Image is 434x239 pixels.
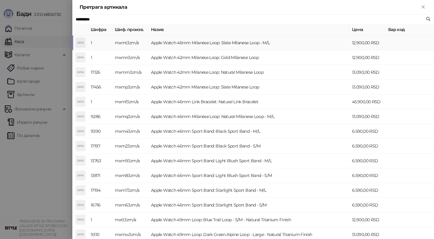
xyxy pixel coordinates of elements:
th: Шиф. произв. [112,24,149,36]
td: 12.900,00 RSD [350,50,386,65]
div: AW4 [76,38,85,48]
th: Шифра [88,24,112,36]
td: 13.090,00 RSD [350,109,386,124]
td: mxtt3zm/a [112,213,149,227]
td: 1 [88,36,112,50]
td: Apple Watch 46mm Sport Band: Light Blush Sport Band - S/M [149,168,350,183]
th: Бар код [386,24,434,36]
td: 9390 [88,124,112,139]
td: mxmn3zm/a [112,50,149,65]
th: Цена [350,24,386,36]
td: Apple Watch 46mm Milanese Loop: Natural Milanese Loop - M/L [149,109,350,124]
td: 13871 [88,168,112,183]
div: AW4 [76,171,85,180]
td: 12.900,00 RSD [350,213,386,227]
td: mxm93zm/a [112,154,149,168]
td: 6.590,00 RSD [350,183,386,198]
td: 6.590,00 RSD [350,198,386,213]
td: 6.590,00 RSD [350,168,386,183]
div: AW4 [76,53,85,62]
td: 13763 [88,154,112,168]
td: mxm23zm/a [112,139,149,154]
div: AW4 [76,112,85,121]
div: AW4 [76,126,85,136]
td: 12.900,00 RSD [350,36,386,50]
td: mxm43zm/a [112,124,149,139]
td: mxm63zm/a [112,198,149,213]
td: mxm83zm/a [112,168,149,183]
td: 17194 [88,183,112,198]
td: 9286 [88,109,112,124]
td: mxmm3zm/a [112,65,149,80]
td: Apple Watch 49mm Loop: Blue Trail Loop - S/M - Natural Titanium Finish [149,213,350,227]
td: 17126 [88,65,112,80]
th: Назив [149,24,350,36]
div: AW4 [76,200,85,210]
td: Apple Watch 46mm Sport Band: Black Sport Band - S/M [149,139,350,154]
td: 17197 [88,139,112,154]
td: Apple Watch 46mm Milanese Loop: Slate Milanese Loop - M/L [149,36,350,50]
td: mxmp3zm/a [112,80,149,95]
td: Apple Watch 42mm Milanese Loop: Gold Milanese Loop [149,50,350,65]
td: 1 [88,95,112,109]
td: mxmf3zm/a [112,95,149,109]
td: mxmt3zm/a [112,36,149,50]
td: Apple Watch 42mm Milanese Loop: Natural Milanese Loop [149,65,350,80]
td: 1 [88,213,112,227]
div: AW4 [76,185,85,195]
td: mxmq3zm/a [112,109,149,124]
td: Apple Watch 42mm Milanese Loop: Slate Milanese Loop [149,80,350,95]
td: 1 [88,50,112,65]
div: AW4 [76,97,85,107]
div: AW4 [76,156,85,166]
td: 13.090,00 RSD [350,65,386,80]
div: AW4 [76,67,85,77]
td: Apple Watch 46mm Sport Band: Starlight Sport Band - S/M [149,198,350,213]
td: 17456 [88,80,112,95]
td: 6.590,00 RSD [350,124,386,139]
td: 13.090,00 RSD [350,80,386,95]
td: 45.900,00 RSD [350,95,386,109]
td: Apple Watch 46mm Sport Band: Starlight Sport Band - M/L [149,183,350,198]
div: AW4 [76,215,85,225]
button: Close [420,4,427,11]
td: 16716 [88,198,112,213]
td: 6.590,00 RSD [350,139,386,154]
td: 6.590,00 RSD [350,154,386,168]
td: Apple Watch 46mm Sport Band: Light Blush Sport Band - M/L [149,154,350,168]
div: AW4 [76,141,85,151]
td: Apple Watch 46mm Link Bracelet: Natural Link Bracelet [149,95,350,109]
div: AW4 [76,82,85,92]
div: Претрага артикала [80,4,420,11]
td: mxm73zm/a [112,183,149,198]
td: Apple Watch 46mm Sport Band: Black Sport Band - M/L [149,124,350,139]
